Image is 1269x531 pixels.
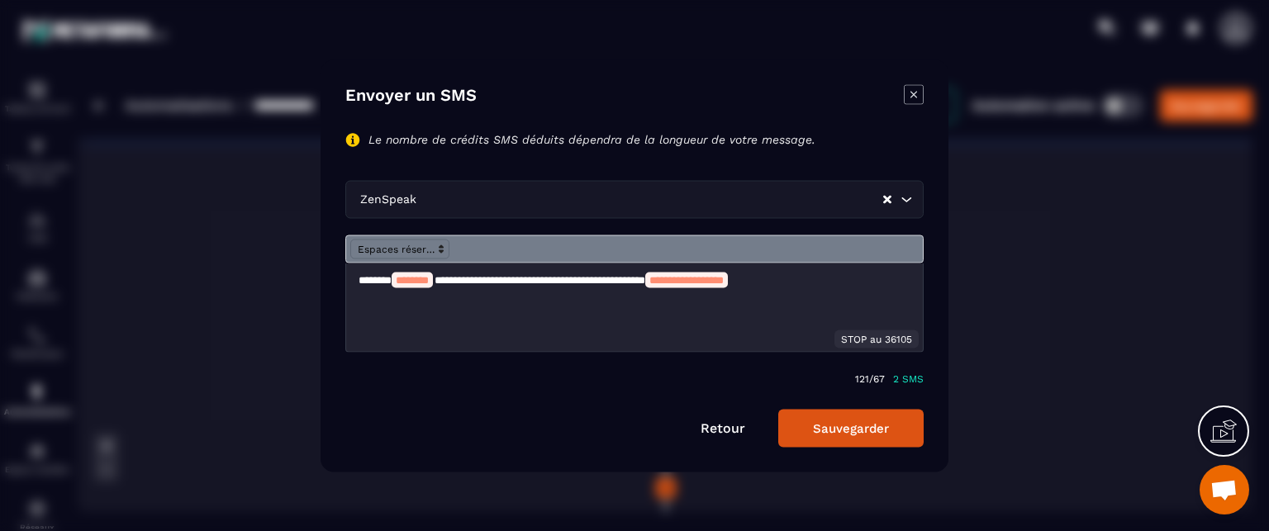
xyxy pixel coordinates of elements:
[368,132,815,147] p: Le nombre de crédits SMS déduits dépendra de la longueur de votre message.
[855,372,873,384] p: 121/
[345,84,477,107] h4: Envoyer un SMS
[778,409,924,447] button: Sauvegarder
[420,190,882,208] input: Search for option
[345,180,924,218] div: Search for option
[873,372,885,384] p: 67
[356,190,420,208] span: ZenSpeak
[701,420,745,435] a: Retour
[893,372,924,384] p: 2 SMS
[883,193,891,206] button: Clear Selected
[834,330,919,348] div: STOP au 36105
[1200,465,1249,514] div: Ouvrir le chat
